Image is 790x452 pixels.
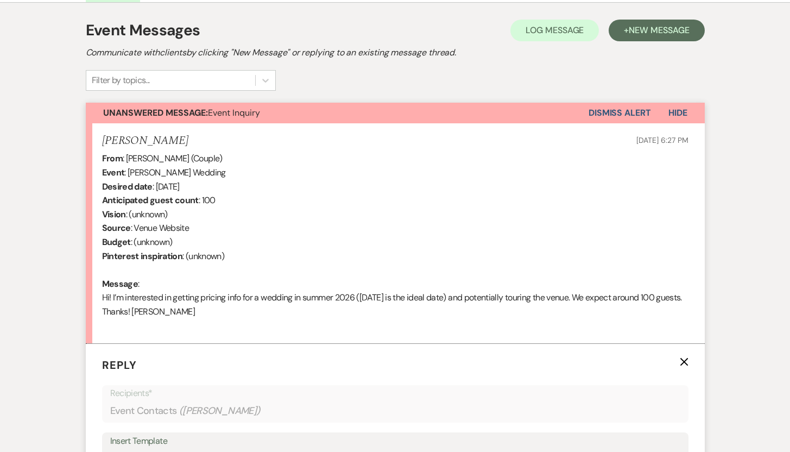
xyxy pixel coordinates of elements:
span: New Message [629,24,689,36]
span: Log Message [526,24,584,36]
button: Dismiss Alert [589,103,651,123]
strong: Unanswered Message: [103,107,208,118]
div: Event Contacts [110,400,680,422]
div: Filter by topics... [92,74,150,87]
span: Reply [102,358,137,372]
h1: Event Messages [86,19,200,42]
button: Unanswered Message:Event Inquiry [86,103,589,123]
b: Vision [102,209,126,220]
div: Insert Template [110,434,680,449]
span: [DATE] 6:27 PM [636,135,688,145]
button: Log Message [510,20,599,41]
b: Anticipated guest count [102,194,199,206]
b: Source [102,222,131,234]
div: : [PERSON_NAME] (Couple) : [PERSON_NAME] Wedding : [DATE] : 100 : (unknown) : Venue Website : (un... [102,152,688,332]
button: +New Message [609,20,704,41]
span: Hide [668,107,687,118]
b: From [102,153,123,164]
b: Desired date [102,181,153,192]
span: Event Inquiry [103,107,260,118]
h5: [PERSON_NAME] [102,134,188,148]
h2: Communicate with clients by clicking "New Message" or replying to an existing message thread. [86,46,705,59]
p: Recipients* [110,386,680,400]
b: Budget [102,236,131,248]
b: Event [102,167,125,178]
b: Message [102,278,138,290]
span: ( [PERSON_NAME] ) [179,404,261,418]
button: Hide [651,103,705,123]
b: Pinterest inspiration [102,250,183,262]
